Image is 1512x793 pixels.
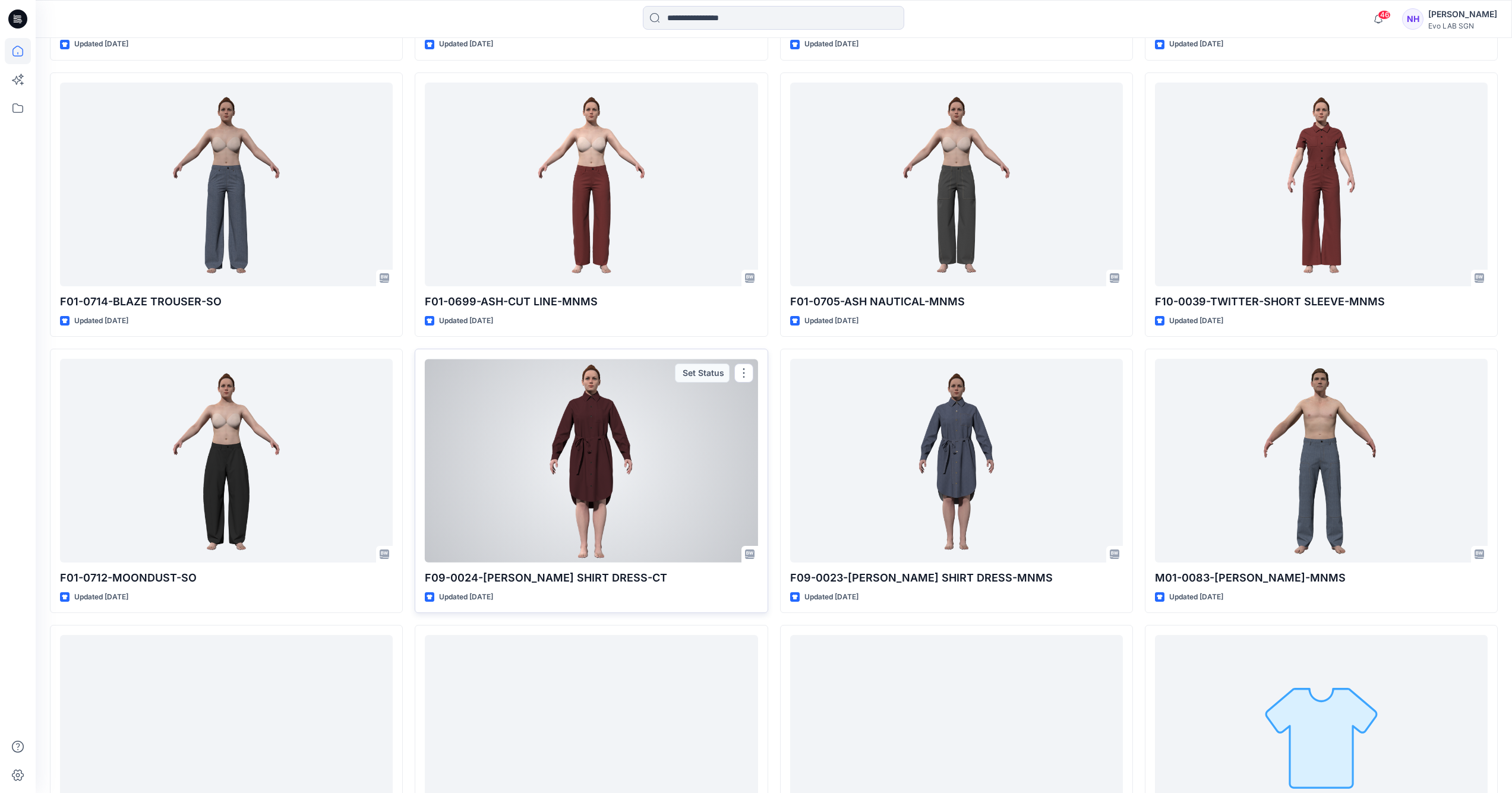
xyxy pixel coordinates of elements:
p: Updated [DATE] [1169,591,1223,604]
p: Updated [DATE] [804,591,858,604]
p: F10-0039-TWITTER-SHORT SLEEVE-MNMS [1155,293,1488,310]
p: F01-0699-ASH-CUT LINE-MNMS [425,293,757,310]
p: Updated [DATE] [804,315,858,327]
div: NH [1402,8,1423,30]
a: F09-0023-JEANIE SHIRT DRESS-MNMS [790,359,1123,563]
p: Updated [DATE] [1169,315,1223,327]
div: Evo LAB SGN [1428,21,1497,30]
p: F01-0714-BLAZE TROUSER-SO [60,293,393,310]
p: M01-0083-[PERSON_NAME]-MNMS [1155,570,1488,586]
a: F10-0039-TWITTER-SHORT SLEEVE-MNMS [1155,83,1488,286]
a: F01-0705-ASH NAUTICAL-MNMS [790,83,1123,286]
p: F01-0712-MOONDUST-SO [60,570,393,586]
p: Updated [DATE] [74,38,128,50]
p: Updated [DATE] [1169,38,1223,50]
a: F09-0024-JEANIE SHIRT DRESS-CT [425,359,757,563]
p: F01-0705-ASH NAUTICAL-MNMS [790,293,1123,310]
p: Updated [DATE] [74,591,128,604]
p: Updated [DATE] [439,315,493,327]
a: F01-0714-BLAZE TROUSER-SO [60,83,393,286]
p: F09-0024-[PERSON_NAME] SHIRT DRESS-CT [425,570,757,586]
p: Updated [DATE] [439,38,493,50]
a: M01-0083-LOOM CARPENTER-MNMS [1155,359,1488,563]
span: 46 [1378,10,1391,20]
a: F01-0712-MOONDUST-SO [60,359,393,563]
p: Updated [DATE] [74,315,128,327]
p: Updated [DATE] [804,38,858,50]
div: [PERSON_NAME] [1428,7,1497,21]
a: F01-0699-ASH-CUT LINE-MNMS [425,83,757,286]
p: F09-0023-[PERSON_NAME] SHIRT DRESS-MNMS [790,570,1123,586]
p: Updated [DATE] [439,591,493,604]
